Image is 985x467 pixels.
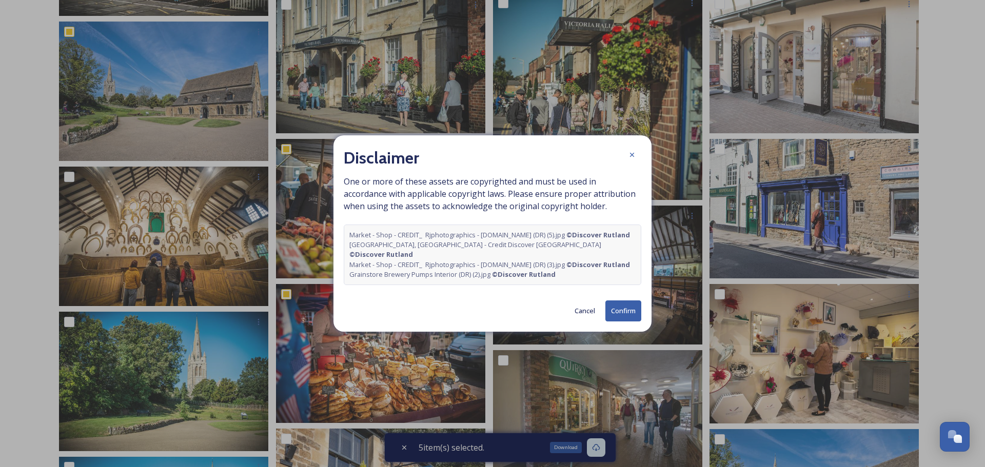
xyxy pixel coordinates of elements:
[344,175,641,285] span: One or more of these assets are copyrighted and must be used in accordance with applicable copyri...
[344,146,419,170] h2: Disclaimer
[492,270,556,279] strong: © Discover Rutland
[349,250,413,259] strong: © Discover Rutland
[566,260,630,269] strong: © Discover Rutland
[349,270,556,279] span: Grainstore Brewery Pumps Interior (DR) (2).jpg
[349,240,636,259] span: [GEOGRAPHIC_DATA], [GEOGRAPHIC_DATA] - Credit Discover [GEOGRAPHIC_DATA]
[349,260,630,270] span: Market - Shop - CREDIT_ Rjphotographics - [DOMAIN_NAME] (DR) (3).jpg
[566,230,630,239] strong: © Discover Rutland
[349,230,630,240] span: Market - Shop - CREDIT_ Rjphotographics - [DOMAIN_NAME] (DR) (5).jpg
[605,300,641,321] button: Confirm
[569,301,600,321] button: Cancel
[940,422,970,452] button: Open Chat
